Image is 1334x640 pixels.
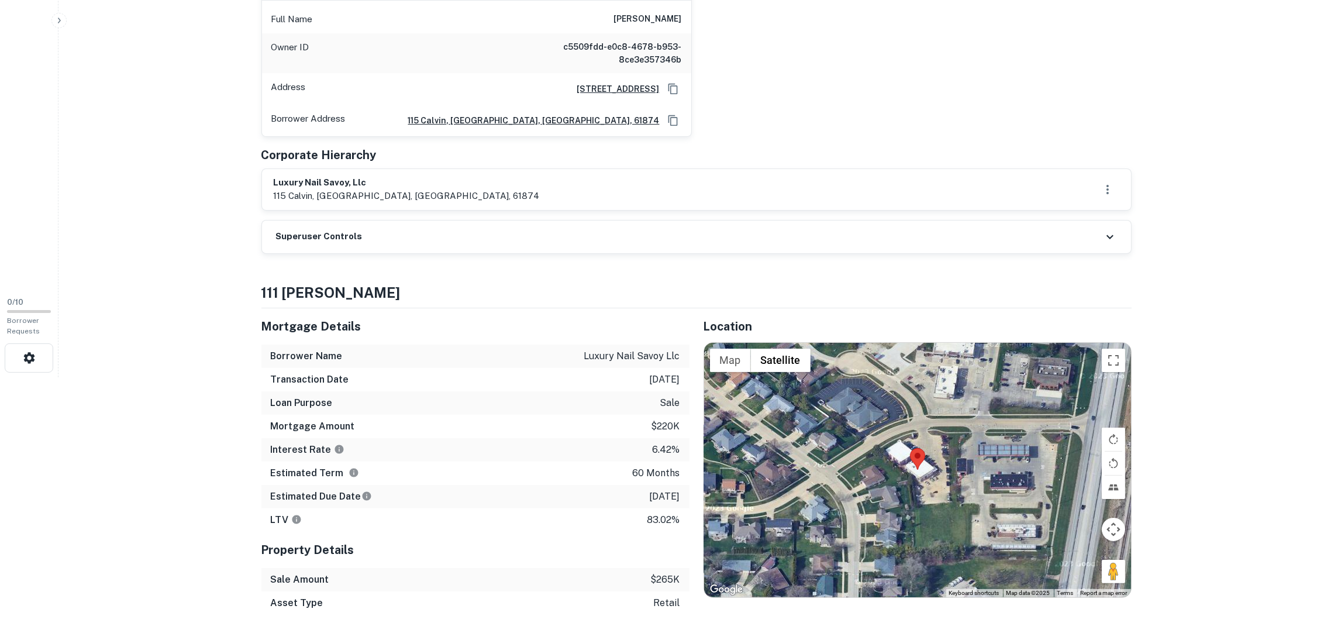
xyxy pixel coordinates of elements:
[271,596,323,610] h6: Asset Type
[334,444,344,455] svg: The interest rates displayed on the website are for informational purposes only and may be report...
[271,12,313,26] p: Full Name
[1102,428,1125,451] button: Rotate map clockwise
[274,189,540,203] p: 115 calvin, [GEOGRAPHIC_DATA], [GEOGRAPHIC_DATA], 61874
[271,573,329,587] h6: Sale Amount
[650,373,680,387] p: [DATE]
[349,467,359,478] svg: Term is based on a standard schedule for this type of loan.
[651,573,680,587] p: $265k
[584,349,680,363] p: luxury nail savoy llc
[274,176,540,190] h6: luxury nail savoy, llc
[276,230,363,243] h6: Superuser Controls
[261,541,690,559] h5: Property Details
[271,513,302,527] h6: LTV
[261,282,1132,303] h4: 111 [PERSON_NAME]
[647,513,680,527] p: 83.02%
[1102,452,1125,475] button: Rotate map counterclockwise
[271,396,333,410] h6: Loan Purpose
[291,514,302,525] svg: LTVs displayed on the website are for informational purposes only and may be reported incorrectly...
[1057,590,1074,596] a: Terms (opens in new tab)
[271,490,372,504] h6: Estimated Due Date
[7,298,23,307] span: 0 / 10
[751,349,811,372] button: Show satellite imagery
[664,80,682,98] button: Copy Address
[1102,349,1125,372] button: Toggle fullscreen view
[664,112,682,129] button: Copy Address
[654,596,680,610] p: retail
[949,589,999,597] button: Keyboard shortcuts
[271,443,344,457] h6: Interest Rate
[261,318,690,335] h5: Mortgage Details
[261,146,377,164] h5: Corporate Hierarchy
[271,373,349,387] h6: Transaction Date
[1276,546,1334,603] iframe: Chat Widget
[361,491,372,501] svg: Estimate is based on a standard schedule for this type of loan.
[542,40,682,66] h6: c5509fdd-e0c8-4678-b953-8ce3e357346b
[653,443,680,457] p: 6.42%
[707,582,746,597] img: Google
[1102,560,1125,583] button: Drag Pegman onto the map to open Street View
[271,40,309,66] p: Owner ID
[568,82,660,95] a: [STREET_ADDRESS]
[7,316,40,335] span: Borrower Requests
[1081,590,1128,596] a: Report a map error
[1102,476,1125,499] button: Tilt map
[399,114,660,127] a: 115 calvin, [GEOGRAPHIC_DATA], [GEOGRAPHIC_DATA], 61874
[704,318,1132,335] h5: Location
[614,12,682,26] h6: [PERSON_NAME]
[271,419,355,433] h6: Mortgage Amount
[650,490,680,504] p: [DATE]
[710,349,751,372] button: Show street map
[633,466,680,480] p: 60 months
[271,349,343,363] h6: Borrower Name
[707,582,746,597] a: Open this area in Google Maps (opens a new window)
[271,80,306,98] p: Address
[652,419,680,433] p: $220k
[1102,518,1125,541] button: Map camera controls
[660,396,680,410] p: sale
[1006,590,1050,596] span: Map data ©2025
[271,466,359,480] h6: Estimated Term
[271,112,346,129] p: Borrower Address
